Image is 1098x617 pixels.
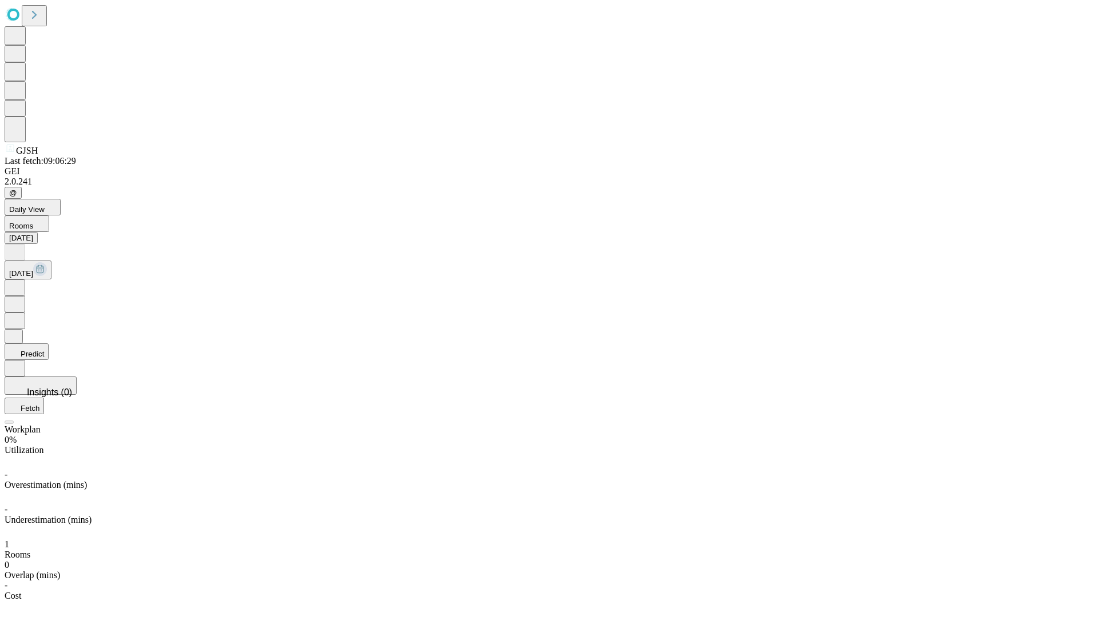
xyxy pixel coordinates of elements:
[9,269,33,278] span: [DATE]
[5,515,91,524] span: Underestimation (mins)
[5,539,9,549] span: 1
[16,146,38,155] span: GJSH
[5,480,87,490] span: Overestimation (mins)
[5,580,7,590] span: -
[5,470,7,479] span: -
[5,424,41,434] span: Workplan
[9,189,17,197] span: @
[5,187,22,199] button: @
[5,156,76,166] span: Last fetch: 09:06:29
[5,591,21,600] span: Cost
[5,232,38,244] button: [DATE]
[5,435,17,444] span: 0%
[9,205,45,214] span: Daily View
[5,570,60,580] span: Overlap (mins)
[5,215,49,232] button: Rooms
[5,398,44,414] button: Fetch
[27,387,72,397] span: Insights (0)
[5,343,49,360] button: Predict
[5,177,1093,187] div: 2.0.241
[5,376,77,395] button: Insights (0)
[5,560,9,570] span: 0
[5,261,51,279] button: [DATE]
[5,445,43,455] span: Utilization
[5,550,30,559] span: Rooms
[5,504,7,514] span: -
[5,166,1093,177] div: GEI
[5,199,61,215] button: Daily View
[9,222,33,230] span: Rooms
